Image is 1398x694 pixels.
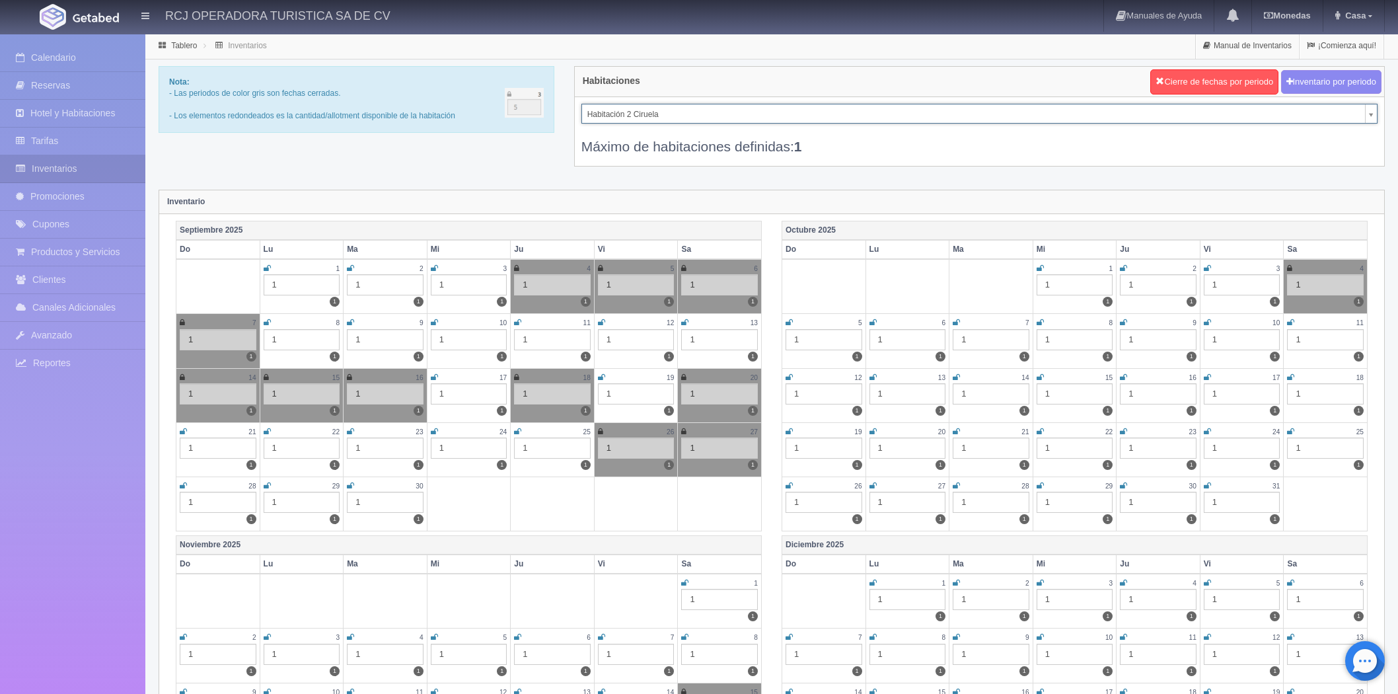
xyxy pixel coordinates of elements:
[854,374,862,381] small: 12
[1270,514,1280,524] label: 1
[336,319,340,327] small: 8
[264,274,340,295] div: 1
[1037,492,1113,513] div: 1
[180,438,256,459] div: 1
[664,352,674,362] label: 1
[514,438,591,459] div: 1
[949,555,1033,574] th: Ma
[587,634,591,641] small: 6
[1037,644,1113,665] div: 1
[497,352,507,362] label: 1
[852,406,862,416] label: 1
[1109,319,1113,327] small: 8
[581,406,591,416] label: 1
[1019,666,1029,676] label: 1
[347,329,423,350] div: 1
[332,428,340,436] small: 22
[347,492,423,513] div: 1
[167,197,205,206] strong: Inventario
[414,460,423,470] label: 1
[594,240,678,259] th: Vi
[794,139,802,154] b: 1
[416,374,423,381] small: 16
[1342,11,1366,20] span: Casa
[782,221,1368,240] th: Octubre 2025
[431,274,507,295] div: 1
[330,514,340,524] label: 1
[1360,580,1364,587] small: 6
[583,319,590,327] small: 11
[176,221,762,240] th: Septiembre 2025
[938,374,945,381] small: 13
[941,634,945,641] small: 8
[1189,482,1196,490] small: 30
[1270,666,1280,676] label: 1
[581,666,591,676] label: 1
[252,319,256,327] small: 7
[678,555,762,574] th: Sa
[427,240,511,259] th: Mi
[159,66,554,133] div: - Las periodos de color gris son fechas cerradas. - Los elementos redondeados es la cantidad/allo...
[180,492,256,513] div: 1
[681,644,758,665] div: 1
[581,297,591,307] label: 1
[416,428,423,436] small: 23
[1025,580,1029,587] small: 2
[252,634,256,641] small: 2
[1033,555,1117,574] th: Mi
[1204,274,1280,295] div: 1
[869,438,946,459] div: 1
[598,274,675,295] div: 1
[949,240,1033,259] th: Ma
[858,319,862,327] small: 5
[260,555,344,574] th: Lu
[511,555,595,574] th: Ju
[852,460,862,470] label: 1
[598,329,675,350] div: 1
[754,634,758,641] small: 8
[1103,460,1113,470] label: 1
[171,41,197,50] a: Tablero
[938,428,945,436] small: 20
[664,666,674,676] label: 1
[264,383,340,405] div: 1
[1281,70,1381,95] button: Inventario por periodo
[1204,383,1280,405] div: 1
[511,240,595,259] th: Ju
[869,644,946,665] div: 1
[180,644,256,665] div: 1
[1272,374,1280,381] small: 17
[1272,319,1280,327] small: 10
[414,352,423,362] label: 1
[1103,611,1113,621] label: 1
[344,555,427,574] th: Ma
[1037,383,1113,405] div: 1
[1354,352,1364,362] label: 1
[1019,460,1029,470] label: 1
[1354,611,1364,621] label: 1
[40,4,66,30] img: Getabed
[854,482,862,490] small: 26
[1354,460,1364,470] label: 1
[936,666,945,676] label: 1
[1187,514,1196,524] label: 1
[782,535,1368,555] th: Diciembre 2025
[786,438,862,459] div: 1
[1120,329,1196,350] div: 1
[667,319,674,327] small: 12
[1105,374,1113,381] small: 15
[941,580,945,587] small: 1
[598,383,675,405] div: 1
[865,555,949,574] th: Lu
[941,319,945,327] small: 6
[583,76,640,86] h4: Habitaciones
[1204,589,1280,610] div: 1
[751,319,758,327] small: 13
[1360,265,1364,272] small: 4
[1276,580,1280,587] small: 5
[1193,265,1196,272] small: 2
[1204,329,1280,350] div: 1
[420,319,423,327] small: 9
[1204,492,1280,513] div: 1
[1284,555,1368,574] th: Sa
